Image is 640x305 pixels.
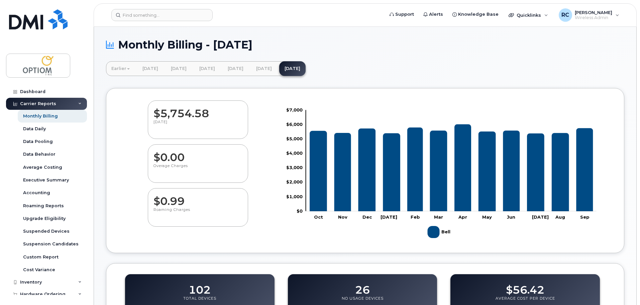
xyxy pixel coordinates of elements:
dd: 26 [355,277,370,296]
tspan: $2,000 [286,179,303,184]
g: Chart [286,107,597,240]
p: Roaming Charges [153,207,242,219]
tspan: $1,000 [286,194,303,199]
a: [DATE] [137,61,164,76]
tspan: $7,000 [286,107,303,112]
tspan: Oct [314,214,323,219]
a: [DATE] [194,61,220,76]
a: [DATE] [166,61,192,76]
tspan: Sep [580,214,590,219]
tspan: Mar [434,214,443,219]
tspan: [DATE] [532,214,549,219]
tspan: Jun [507,214,515,219]
tspan: May [482,214,492,219]
a: [DATE] [222,61,249,76]
tspan: Aug [555,214,565,219]
tspan: $4,000 [286,150,303,156]
h1: Monthly Billing - [DATE] [106,39,624,51]
dd: $5,754.58 [153,101,242,120]
dd: 102 [189,277,211,296]
tspan: Dec [362,214,372,219]
tspan: Apr [458,214,467,219]
dd: $56.42 [506,277,544,296]
p: Overage Charges [153,163,242,175]
tspan: Nov [338,214,347,219]
tspan: $5,000 [286,136,303,141]
g: Bell [310,124,593,211]
a: Earlier [106,61,135,76]
a: [DATE] [251,61,277,76]
dd: $0.00 [153,145,242,163]
tspan: [DATE] [381,214,397,219]
g: Legend [428,223,452,241]
p: [DATE] [153,120,242,132]
tspan: $6,000 [286,121,303,127]
a: [DATE] [279,61,306,76]
tspan: $3,000 [286,165,303,170]
g: Bell [428,223,452,241]
tspan: $0 [297,208,303,213]
dd: $0.99 [153,188,242,207]
tspan: Feb [411,214,420,219]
